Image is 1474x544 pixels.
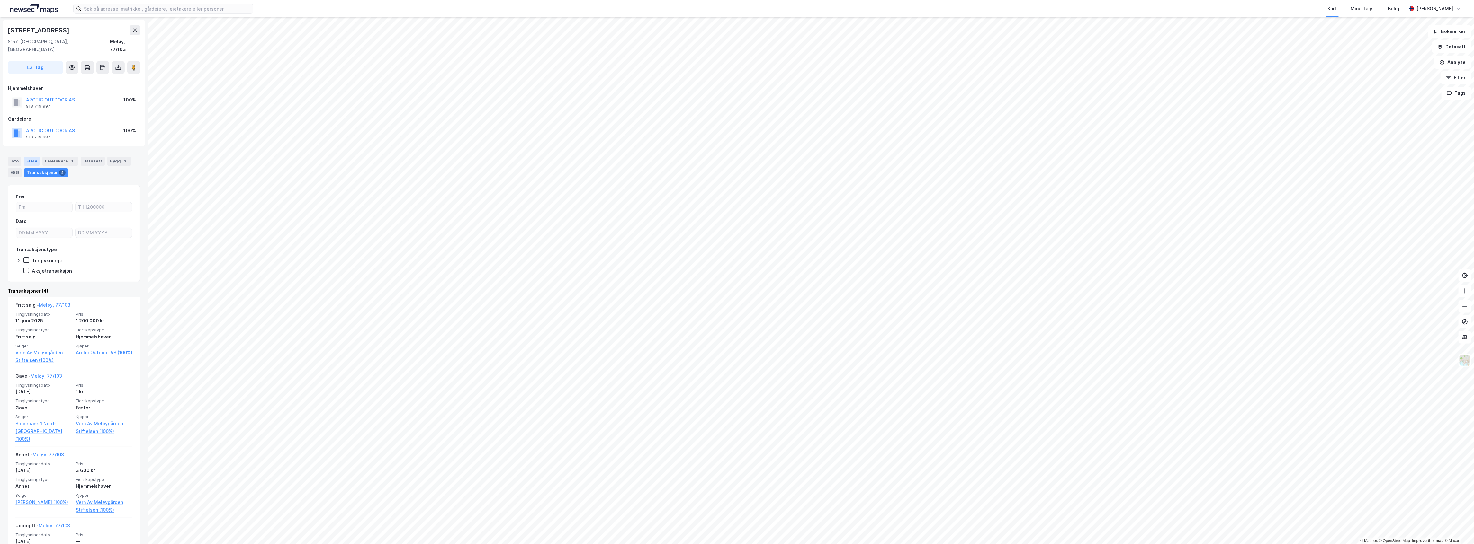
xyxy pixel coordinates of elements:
div: 1 [69,158,76,164]
div: 8157, [GEOGRAPHIC_DATA], [GEOGRAPHIC_DATA] [8,38,110,53]
div: Mine Tags [1351,5,1374,13]
input: Søk på adresse, matrikkel, gårdeiere, leietakere eller personer [81,4,253,13]
span: Eierskapstype [76,398,132,404]
div: 4 [59,170,66,176]
div: [PERSON_NAME] [1417,5,1453,13]
div: 100% [123,96,136,104]
span: Eierskapstype [76,327,132,333]
button: Bokmerker [1428,25,1471,38]
div: Bolig [1388,5,1399,13]
div: Hjemmelshaver [8,84,140,92]
span: Tinglysningsdato [15,461,72,467]
a: Vern Av Meløygården Stiftelsen (100%) [15,349,72,364]
a: Improve this map [1412,539,1444,543]
span: Kjøper [76,343,132,349]
div: Pris [16,193,24,201]
div: Annet - [15,451,64,461]
span: Tinglysningstype [15,327,72,333]
span: Tinglysningsdato [15,532,72,538]
button: Tag [8,61,63,74]
a: Meløy, 77/103 [31,373,62,379]
span: Selger [15,343,72,349]
div: Fritt salg - [15,301,70,311]
div: Transaksjoner (4) [8,287,140,295]
div: Fritt salg [15,333,72,341]
a: OpenStreetMap [1379,539,1410,543]
input: Til 1200000 [76,202,132,212]
button: Analyse [1434,56,1471,69]
div: Hjemmelshaver [76,482,132,490]
div: [DATE] [15,388,72,396]
input: DD.MM.YYYY [16,228,72,238]
a: [PERSON_NAME] (100%) [15,498,72,506]
div: Aksjetransaksjon [32,268,72,274]
button: Filter [1441,71,1471,84]
div: Datasett [81,157,105,166]
a: Arctic Outdoor AS (100%) [76,349,132,356]
div: Transaksjonstype [16,246,57,253]
div: 100% [123,127,136,135]
div: 1 200 000 kr [76,317,132,325]
div: 2 [122,158,129,164]
button: Tags [1442,87,1471,100]
div: 3 600 kr [76,467,132,474]
div: 918 719 997 [26,135,50,140]
div: Meløy, 77/103 [110,38,140,53]
span: Selger [15,493,72,498]
div: Eiere [24,157,40,166]
a: Vern Av Meløygården Stiftelsen (100%) [76,498,132,514]
a: Vern Av Meløygården Stiftelsen (100%) [76,420,132,435]
span: Tinglysningstype [15,477,72,482]
div: 1 kr [76,388,132,396]
div: Kart [1328,5,1337,13]
a: Mapbox [1360,539,1378,543]
input: DD.MM.YYYY [76,228,132,238]
div: 11. juni 2025 [15,317,72,325]
div: Transaksjoner [24,168,68,177]
iframe: Chat Widget [1442,513,1474,544]
div: Gave - [15,372,62,382]
span: Tinglysningsdato [15,311,72,317]
div: Uoppgitt - [15,522,70,532]
a: Meløy, 77/103 [39,523,70,528]
div: Dato [16,217,27,225]
span: Kjøper [76,493,132,498]
div: Info [8,157,21,166]
span: Tinglysningsdato [15,382,72,388]
a: Meløy, 77/103 [32,452,64,457]
div: [DATE] [15,467,72,474]
div: Bygg [107,157,131,166]
a: Sparebank 1 Nord-[GEOGRAPHIC_DATA] (100%) [15,420,72,443]
span: Kjøper [76,414,132,419]
span: Selger [15,414,72,419]
span: Tinglysningstype [15,398,72,404]
button: Datasett [1432,40,1471,53]
div: Gave [15,404,72,412]
span: Pris [76,311,132,317]
div: 918 719 997 [26,104,50,109]
span: Eierskapstype [76,477,132,482]
img: Z [1459,354,1471,366]
div: [STREET_ADDRESS] [8,25,71,35]
div: Leietakere [42,157,78,166]
div: ESG [8,168,22,177]
input: Fra [16,202,72,212]
a: Meløy, 77/103 [39,302,70,308]
span: Pris [76,382,132,388]
span: Pris [76,461,132,467]
div: Gårdeiere [8,115,140,123]
img: logo.a4113a55bc3d86da70a041830d287a7e.svg [10,4,58,13]
div: Fester [76,404,132,412]
span: Pris [76,532,132,538]
div: Annet [15,482,72,490]
div: Kontrollprogram for chat [1442,513,1474,544]
div: Tinglysninger [32,258,64,264]
div: Hjemmelshaver [76,333,132,341]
